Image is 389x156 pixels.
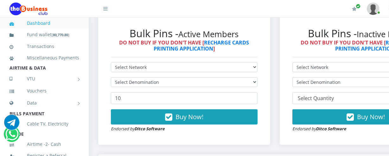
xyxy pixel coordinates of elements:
[111,109,258,125] button: Buy Now!
[52,32,69,37] small: [ ]
[367,3,379,15] img: User
[10,71,79,87] a: VTU
[111,126,165,132] small: Endorsed by
[10,27,79,42] a: Fund wallet[80,770.80]
[352,6,357,11] i: Renew/Upgrade Subscription
[292,126,346,132] small: Endorsed by
[5,131,18,142] a: Chat for support
[10,137,79,152] a: Airtime -2- Cash
[53,32,68,37] b: 80,770.80
[134,126,165,132] strong: Ditco Software
[356,4,360,9] span: Renew/Upgrade Subscription
[154,39,249,52] a: RECHARGE CARDS PRINTING APPLICATION
[10,51,79,65] a: Miscellaneous Payments
[111,92,258,104] input: Enter Quantity
[175,112,203,121] span: Buy Now!
[10,117,79,131] a: Cable TV, Electricity
[357,112,385,121] span: Buy Now!
[10,95,79,111] a: Data
[4,119,19,130] a: Chat for support
[10,39,79,54] a: Transactions
[119,39,249,52] strong: DO NOT BUY IF YOU DON'T HAVE [ ]
[111,27,258,39] h2: Bulk Pins -
[10,3,48,15] img: Logo
[316,126,346,132] strong: Ditco Software
[179,29,239,40] small: Active Members
[10,84,79,98] a: Vouchers
[10,16,79,31] a: Dashboard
